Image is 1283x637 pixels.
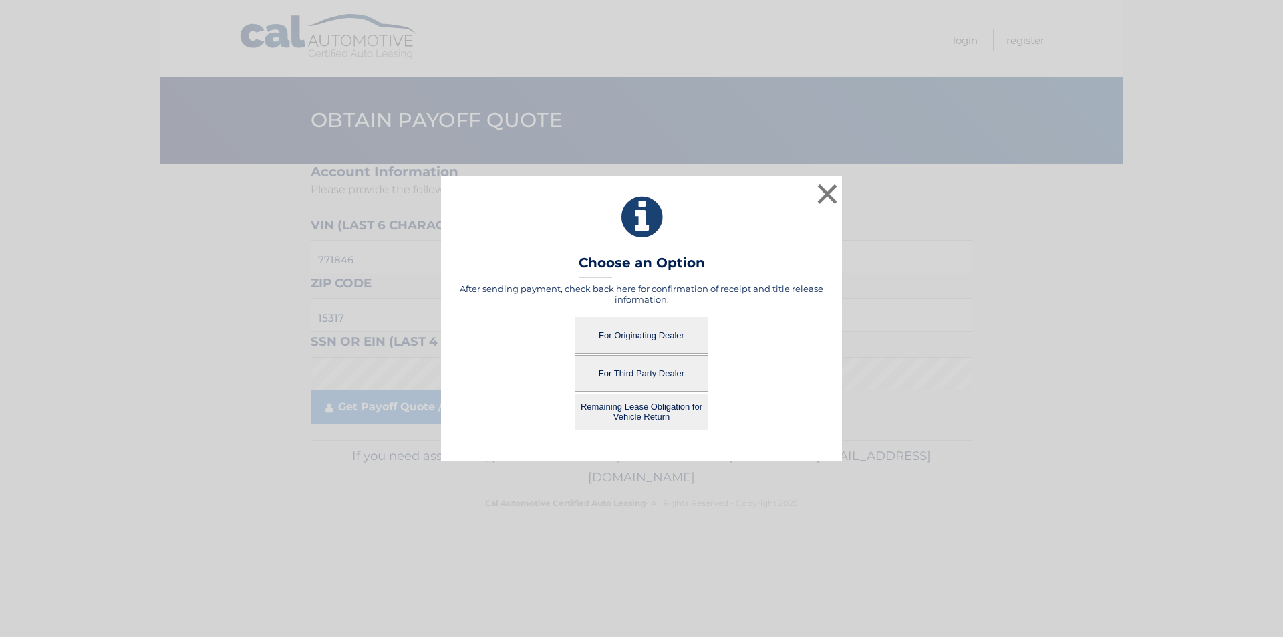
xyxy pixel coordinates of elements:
[575,317,708,354] button: For Originating Dealer
[458,283,825,305] h5: After sending payment, check back here for confirmation of receipt and title release information.
[575,394,708,430] button: Remaining Lease Obligation for Vehicle Return
[575,355,708,392] button: For Third Party Dealer
[814,180,841,207] button: ×
[579,255,705,278] h3: Choose an Option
